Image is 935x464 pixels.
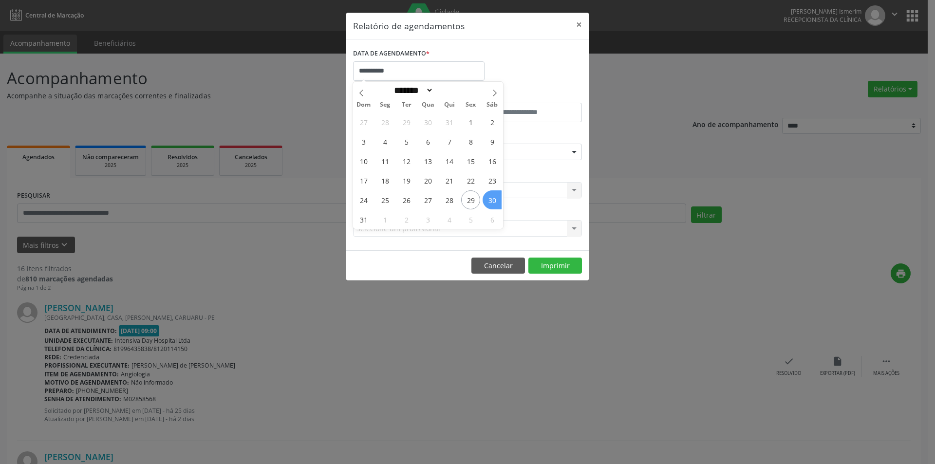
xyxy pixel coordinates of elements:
span: Agosto 1, 2025 [461,112,480,131]
span: Julho 31, 2025 [440,112,459,131]
span: Agosto 6, 2025 [418,132,437,151]
span: Julho 29, 2025 [397,112,416,131]
span: Agosto 23, 2025 [483,171,502,190]
label: DATA DE AGENDAMENTO [353,46,430,61]
span: Agosto 31, 2025 [354,210,373,229]
span: Agosto 4, 2025 [375,132,394,151]
span: Qui [439,102,460,108]
span: Agosto 22, 2025 [461,171,480,190]
select: Month [391,85,433,95]
span: Agosto 10, 2025 [354,151,373,170]
span: Agosto 26, 2025 [397,190,416,209]
span: Setembro 3, 2025 [418,210,437,229]
span: Agosto 18, 2025 [375,171,394,190]
span: Agosto 21, 2025 [440,171,459,190]
span: Agosto 25, 2025 [375,190,394,209]
span: Agosto 19, 2025 [397,171,416,190]
span: Agosto 16, 2025 [483,151,502,170]
span: Setembro 6, 2025 [483,210,502,229]
button: Imprimir [528,258,582,274]
span: Agosto 5, 2025 [397,132,416,151]
label: ATÉ [470,88,582,103]
span: Setembro 4, 2025 [440,210,459,229]
span: Agosto 30, 2025 [483,190,502,209]
button: Cancelar [471,258,525,274]
span: Setembro 5, 2025 [461,210,480,229]
span: Qua [417,102,439,108]
span: Agosto 8, 2025 [461,132,480,151]
input: Year [433,85,466,95]
span: Agosto 9, 2025 [483,132,502,151]
span: Ter [396,102,417,108]
span: Sáb [482,102,503,108]
span: Agosto 24, 2025 [354,190,373,209]
span: Agosto 7, 2025 [440,132,459,151]
span: Agosto 13, 2025 [418,151,437,170]
span: Agosto 17, 2025 [354,171,373,190]
span: Seg [374,102,396,108]
span: Agosto 11, 2025 [375,151,394,170]
span: Agosto 3, 2025 [354,132,373,151]
span: Agosto 12, 2025 [397,151,416,170]
span: Setembro 2, 2025 [397,210,416,229]
span: Agosto 20, 2025 [418,171,437,190]
span: Agosto 2, 2025 [483,112,502,131]
span: Agosto 15, 2025 [461,151,480,170]
span: Dom [353,102,374,108]
h5: Relatório de agendamentos [353,19,465,32]
span: Agosto 14, 2025 [440,151,459,170]
span: Julho 28, 2025 [375,112,394,131]
span: Setembro 1, 2025 [375,210,394,229]
button: Close [569,13,589,37]
span: Agosto 29, 2025 [461,190,480,209]
span: Julho 30, 2025 [418,112,437,131]
span: Agosto 28, 2025 [440,190,459,209]
span: Agosto 27, 2025 [418,190,437,209]
span: Sex [460,102,482,108]
span: Julho 27, 2025 [354,112,373,131]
